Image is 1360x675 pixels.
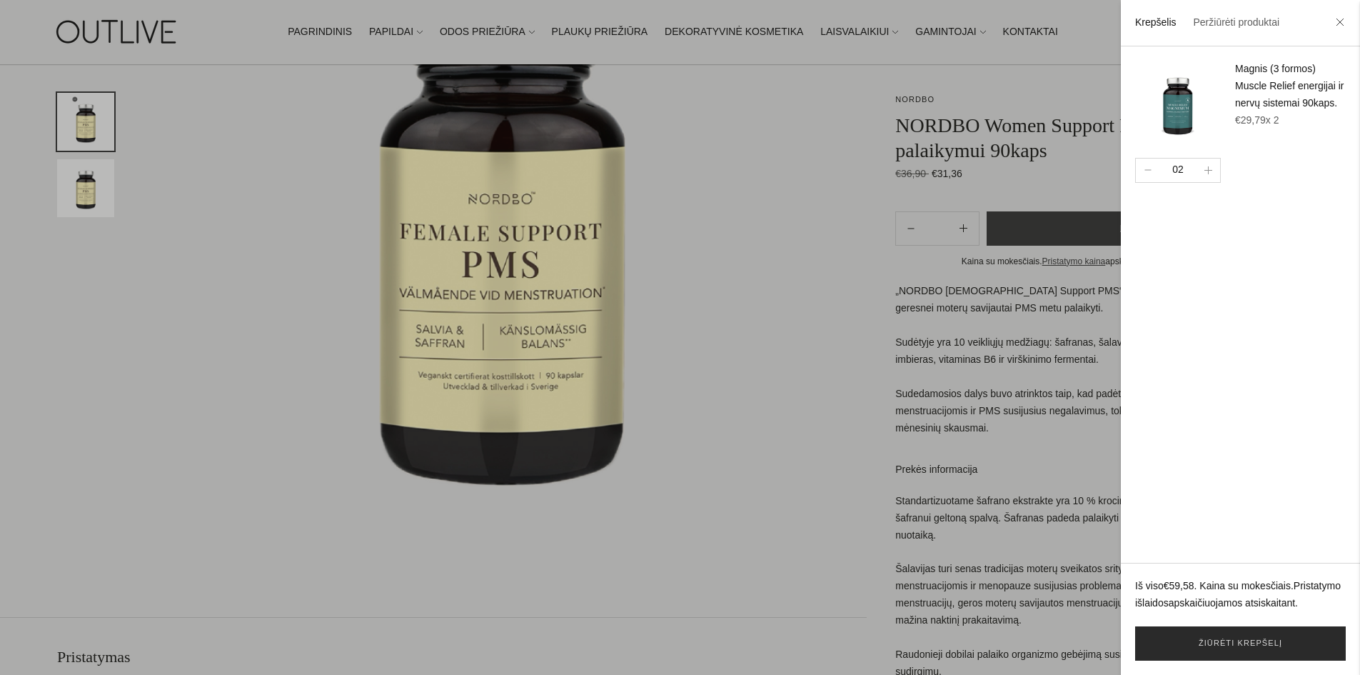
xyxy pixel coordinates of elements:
[1266,114,1279,126] span: x 2
[1135,580,1341,609] a: Pristatymo išlaidos
[1164,580,1194,591] span: €59,58
[1167,163,1189,178] div: 02
[1135,626,1346,661] a: Žiūrėti krepšelį
[1135,578,1346,612] p: Iš viso . Kaina su mokesčiais. apskaičiuojamos atsiskaitant.
[1235,63,1344,109] a: Magnis (3 formos) Muscle Relief energijai ir nervų sistemai 90kaps.
[1235,114,1279,126] span: €29,79
[1135,16,1177,28] a: Krepšelis
[1193,16,1279,28] a: Peržiūrėti produktai
[1135,61,1221,146] img: MuscleReliefMagnesium_outlive_200x.png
